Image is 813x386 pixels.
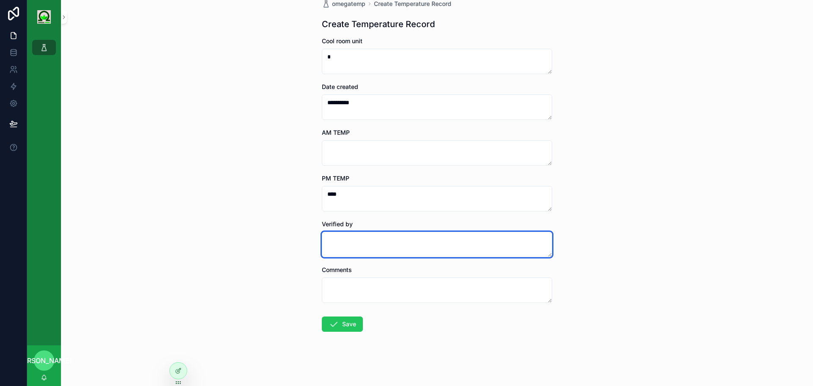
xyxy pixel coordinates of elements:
h1: Create Temperature Record [322,18,435,30]
span: AM TEMP [322,129,350,136]
span: Date created [322,83,358,90]
span: Cool room unit [322,37,362,44]
span: Verified by [322,220,353,228]
button: Save [322,317,363,332]
span: [PERSON_NAME] [16,355,72,366]
span: PM TEMP [322,175,349,182]
span: Comments [322,266,352,273]
div: scrollable content [27,34,61,66]
img: App logo [37,10,51,24]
